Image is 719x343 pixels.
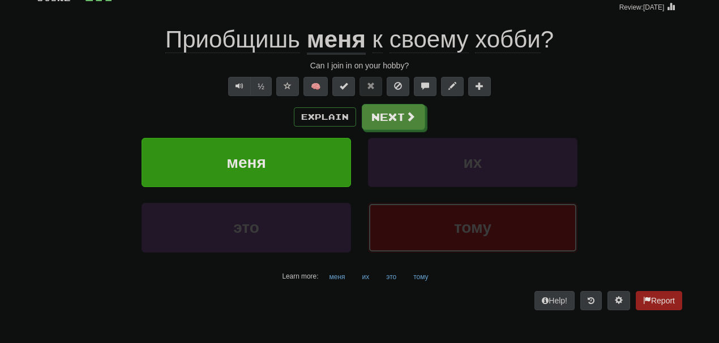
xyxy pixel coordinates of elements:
[142,138,351,187] button: меня
[580,291,602,310] button: Round history (alt+y)
[454,219,491,236] span: тому
[636,291,682,310] button: Report
[250,77,272,96] button: ½
[332,77,355,96] button: Set this sentence to 100% Mastered (alt+m)
[366,26,554,53] span: ?
[380,268,403,285] button: это
[226,77,272,96] div: Text-to-speech controls
[387,77,409,96] button: Ignore sentence (alt+i)
[414,77,436,96] button: Discuss sentence (alt+u)
[323,268,352,285] button: меня
[464,154,482,171] span: их
[233,219,259,236] span: это
[282,272,318,280] small: Learn more:
[475,26,540,53] span: хобби
[228,77,251,96] button: Play sentence audio (ctl+space)
[468,77,491,96] button: Add to collection (alt+a)
[37,60,682,71] div: Can I join in on your hobby?
[226,154,266,171] span: меня
[142,203,351,252] button: это
[276,77,299,96] button: Favorite sentence (alt+f)
[356,268,376,285] button: их
[534,291,575,310] button: Help!
[303,77,328,96] button: 🧠
[441,77,464,96] button: Edit sentence (alt+d)
[294,107,356,127] button: Explain
[359,77,382,96] button: Reset to 0% Mastered (alt+r)
[362,104,425,130] button: Next
[307,26,366,55] u: меня
[165,26,300,53] span: Приобщишь
[619,3,665,11] small: Review: [DATE]
[373,26,383,53] span: к
[368,138,577,187] button: их
[390,26,469,53] span: своему
[368,203,577,252] button: тому
[407,268,434,285] button: тому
